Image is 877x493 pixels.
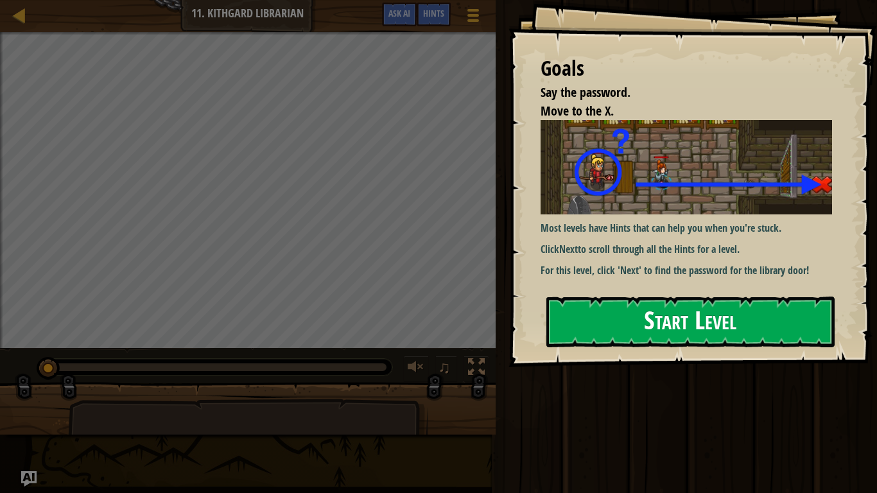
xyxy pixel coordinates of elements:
[464,356,489,382] button: Toggle fullscreen
[525,102,829,121] li: Move to the X.
[541,54,832,83] div: Goals
[525,83,829,102] li: Say the password.
[457,3,489,33] button: Show game menu
[559,242,578,256] strong: Next
[541,242,832,257] p: Click to scroll through all the Hints for a level.
[403,356,429,382] button: Adjust volume
[438,358,451,377] span: ♫
[541,263,832,278] p: For this level, click 'Next' to find the password for the library door!
[435,356,457,382] button: ♫
[546,297,835,347] button: Start Level
[423,7,444,19] span: Hints
[541,221,832,236] p: Most levels have Hints that can help you when you're stuck.
[382,3,417,26] button: Ask AI
[541,83,630,101] span: Say the password.
[541,102,614,119] span: Move to the X.
[388,7,410,19] span: Ask AI
[21,471,37,487] button: Ask AI
[541,120,832,214] img: Kithgard librarian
